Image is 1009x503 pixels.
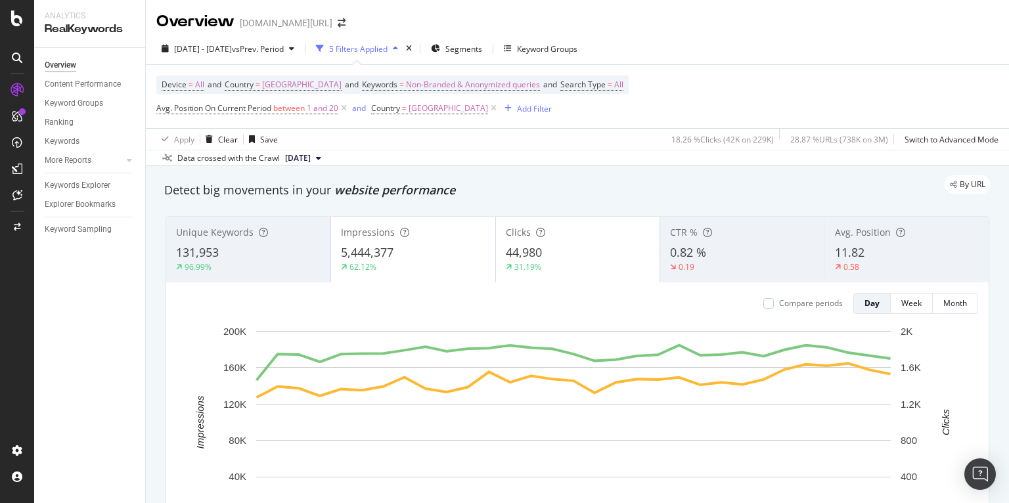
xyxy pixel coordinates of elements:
button: Save [244,129,278,150]
span: 1 and 20 [307,99,338,118]
span: = [189,79,193,90]
button: [DATE] [280,150,326,166]
div: Week [901,297,922,309]
span: Impressions [341,226,395,238]
span: and [345,79,359,90]
div: RealKeywords [45,22,135,37]
text: 400 [901,471,917,482]
span: All [614,76,623,94]
span: and [208,79,221,90]
text: Impressions [194,395,206,448]
span: [DATE] - [DATE] [174,43,232,55]
a: Keyword Sampling [45,223,136,236]
div: Overview [45,58,76,72]
button: [DATE] - [DATE]vsPrev. Period [156,38,300,59]
a: Keywords [45,135,136,148]
span: CTR % [670,226,698,238]
div: 96.99% [185,261,212,273]
a: Keywords Explorer [45,179,136,192]
div: 5 Filters Applied [329,43,388,55]
div: Ranking [45,116,74,129]
div: Open Intercom Messenger [964,458,996,490]
span: By URL [960,181,985,188]
div: Keywords Explorer [45,179,110,192]
div: 28.87 % URLs ( 738K on 3M ) [790,134,888,145]
a: Explorer Bookmarks [45,198,136,211]
div: Apply [174,134,194,145]
text: 120K [223,399,246,410]
div: 31.19% [514,261,541,273]
span: Avg. Position [835,226,891,238]
div: Add Filter [517,103,552,114]
a: Content Performance [45,77,136,91]
span: Non-Branded & Anonymized queries [406,76,540,94]
div: 0.58 [843,261,859,273]
div: Keyword Sampling [45,223,112,236]
span: 2025 Jul. 25th [285,152,311,164]
span: = [256,79,260,90]
div: arrow-right-arrow-left [338,18,346,28]
span: Country [225,79,254,90]
button: Week [891,293,933,314]
text: 800 [901,435,917,446]
span: and [543,79,557,90]
div: Save [260,134,278,145]
div: More Reports [45,154,91,167]
div: Explorer Bookmarks [45,198,116,211]
div: Content Performance [45,77,121,91]
div: Data crossed with the Crawl [177,152,280,164]
span: = [399,79,404,90]
div: [DOMAIN_NAME][URL] [240,16,332,30]
span: Search Type [560,79,606,90]
text: 160K [223,362,246,373]
span: Country [371,102,400,114]
div: Switch to Advanced Mode [905,134,998,145]
span: [GEOGRAPHIC_DATA] [262,76,342,94]
text: 1.6K [901,362,921,373]
button: Clear [200,129,238,150]
div: Keywords [45,135,79,148]
span: = [608,79,612,90]
div: legacy label [945,175,991,194]
div: Compare periods [779,297,843,309]
span: [GEOGRAPHIC_DATA] [409,99,488,118]
button: Month [933,293,978,314]
button: 5 Filters Applied [311,38,403,59]
button: Keyword Groups [499,38,583,59]
span: Keywords [362,79,397,90]
div: Month [943,297,967,309]
span: = [402,102,407,114]
a: Overview [45,58,136,72]
text: 40K [229,471,246,482]
div: times [403,42,415,55]
button: Switch to Advanced Mode [899,129,998,150]
span: Device [162,79,187,90]
span: Segments [445,43,482,55]
div: Clear [218,134,238,145]
div: Keyword Groups [517,43,577,55]
span: between [273,102,305,114]
span: All [195,76,204,94]
div: Keyword Groups [45,97,103,110]
span: vs Prev. Period [232,43,284,55]
span: 44,980 [506,244,542,260]
div: Analytics [45,11,135,22]
text: 1.2K [901,399,921,410]
a: Ranking [45,116,136,129]
text: 2K [901,326,912,337]
span: 5,444,377 [341,244,393,260]
a: More Reports [45,154,123,167]
text: 200K [223,326,246,337]
button: Segments [426,38,487,59]
span: 131,953 [176,244,219,260]
span: Clicks [506,226,531,238]
div: 62.12% [349,261,376,273]
span: Unique Keywords [176,226,254,238]
span: 0.82 % [670,244,706,260]
span: 11.82 [835,244,864,260]
div: 18.26 % Clicks ( 42K on 229K ) [671,134,774,145]
button: and [352,102,366,114]
button: Apply [156,129,194,150]
div: 0.19 [679,261,694,273]
div: Day [864,297,880,309]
